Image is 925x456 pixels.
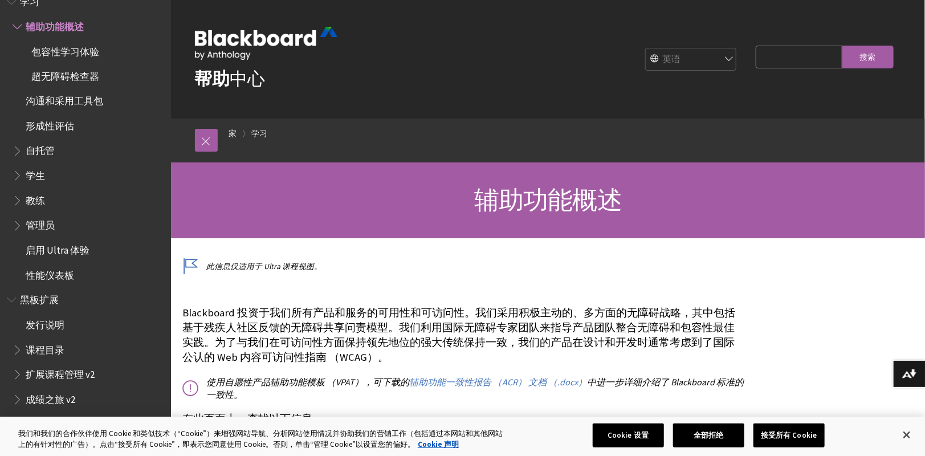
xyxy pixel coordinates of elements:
[753,424,825,447] button: 接受所有 Cookie
[474,184,622,215] span: 辅助功能概述
[26,217,55,232] span: 管理员
[646,48,737,71] select: 站点语言选择器
[182,261,745,272] p: 此信息仅适用于 Ultra 课程视图。
[229,127,237,141] a: 家
[195,27,337,60] img: Blackboard by Anthology
[894,422,919,447] button: 关闭
[18,428,509,450] div: 我们和我们的合作伙伴使用 Cookie 和类似技术（“Cookie”）来增强网站导航、分析网站使用情况并协助我们的营销工作（包括通过本网站和其他网站上的有针对性的广告）。点击“接受所有 Cook...
[26,266,74,282] span: 性能仪表板
[26,166,45,182] span: 学生
[409,376,587,388] a: 辅助功能一致性报告 （ACR） 文档 （.docx）
[195,67,266,90] a: 帮助中心
[252,127,268,141] a: 学习
[26,390,75,406] span: 成绩之旅 v2
[31,67,99,83] span: 超无障碍检查器
[26,341,64,356] span: 课程目录
[842,46,894,68] input: 搜索
[673,424,744,447] button: 全部拒绝
[26,117,74,132] span: 形成性评估
[418,439,459,449] a: 有关您的隐私的更多信息，在新选项卡中打开
[26,316,64,331] span: 发行说明
[26,416,75,431] span: 报告框架 v2
[195,67,230,90] strong: 帮助
[182,306,745,365] p: Blackboard 投资于我们所有产品和服务的可用性和可访问性。我们采用积极主动的、多方面的无障碍战略，其中包括基于残疾人社区反馈的无障碍共享问责模型。我们利用国际无障碍专家团队来指导产品团队...
[182,376,745,401] p: 使用自愿性产品辅助功能模板 （VPAT），可下载的 中进一步详细介绍了 Blackboard 标准的一致性。
[26,142,55,157] span: 自托管
[20,291,59,306] span: 黑板扩展
[182,412,745,426] p: 在此页面上，查找以下信息：
[26,92,103,107] span: 沟通和采用工具包
[593,424,664,447] button: Cookie 设置
[31,42,99,58] span: 包容性学习体验
[26,241,89,256] span: 启用 Ultra 体验
[26,17,84,32] span: 辅助功能概述
[26,365,95,381] span: 扩展课程管理 v2
[26,192,45,207] span: 教练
